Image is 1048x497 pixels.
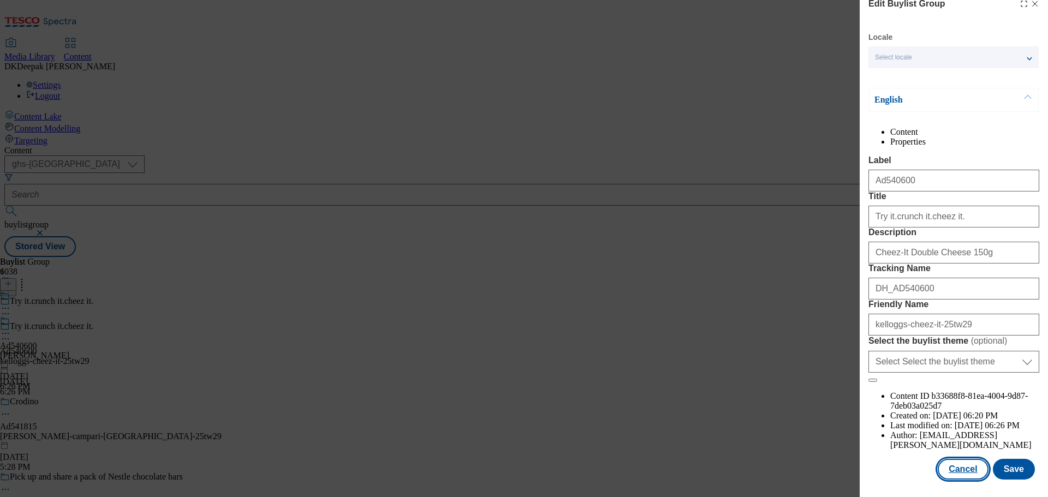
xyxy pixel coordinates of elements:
[868,227,1039,237] label: Description
[875,53,912,62] span: Select locale
[868,46,1039,68] button: Select locale
[868,336,1039,346] label: Select the buylist theme
[890,421,1039,430] li: Last modified on:
[890,411,1039,421] li: Created on:
[890,391,1028,410] span: b33688f8-81ea-4004-9d87-7deb03a025d7
[890,391,1039,411] li: Content ID
[868,264,1039,273] label: Tracking Name
[890,430,1039,450] li: Author:
[933,411,998,420] span: [DATE] 06:20 PM
[874,94,989,105] p: English
[955,421,1020,430] span: [DATE] 06:26 PM
[868,242,1039,264] input: Enter Description
[868,170,1039,191] input: Enter Label
[868,155,1039,165] label: Label
[890,430,1032,450] span: [EMAIL_ADDRESS][PERSON_NAME][DOMAIN_NAME]
[868,314,1039,336] input: Enter Friendly Name
[868,206,1039,227] input: Enter Title
[938,459,988,480] button: Cancel
[868,191,1039,201] label: Title
[971,336,1008,345] span: ( optional )
[868,300,1039,309] label: Friendly Name
[890,127,1039,137] li: Content
[890,137,1039,147] li: Properties
[868,34,892,40] label: Locale
[993,459,1035,480] button: Save
[868,278,1039,300] input: Enter Tracking Name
